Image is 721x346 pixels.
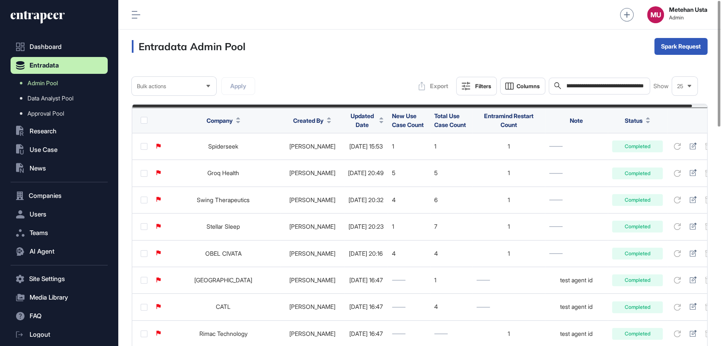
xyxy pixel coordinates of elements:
[456,77,497,95] button: Filters
[11,141,108,158] button: Use Case
[348,170,384,176] div: [DATE] 20:49
[30,230,48,236] span: Teams
[197,196,250,203] a: Swing Therapeutics
[392,143,426,150] div: 1
[11,206,108,223] button: Users
[669,6,707,13] strong: Metehan Usta
[647,6,664,23] button: MU
[11,187,108,204] button: Companies
[434,170,468,176] div: 5
[30,128,57,135] span: Research
[11,57,108,74] button: Entradata
[434,112,466,128] span: Total Use Case Count
[289,250,335,257] a: [PERSON_NAME]
[434,197,468,203] div: 6
[289,169,335,176] a: [PERSON_NAME]
[30,331,50,338] span: Logout
[434,303,468,310] div: 4
[293,116,324,125] span: Created By
[137,83,166,89] span: Bulk actions
[476,170,541,176] div: 1
[612,221,663,232] div: Completed
[392,112,424,128] span: New Use Case Count
[476,330,541,337] div: 1
[27,95,73,102] span: Data Analyst Pool
[11,243,108,260] button: AI Agent
[677,83,683,89] span: 25
[348,223,384,230] div: [DATE] 20:23
[207,223,240,230] a: Stellar Sleep
[11,160,108,177] button: News
[414,78,453,95] button: Export
[30,165,46,172] span: News
[348,197,384,203] div: [DATE] 20:32
[207,116,240,125] button: Company
[517,83,540,89] span: Columns
[612,141,663,152] div: Completed
[475,83,491,89] div: Filters
[434,223,468,230] div: 7
[476,223,541,230] div: 1
[392,223,426,230] div: 1
[348,111,384,129] button: Updated Date
[612,248,663,259] div: Completed
[289,276,335,284] a: [PERSON_NAME]
[132,40,245,53] h3: Entradata Admin Pool
[199,330,248,337] a: Rimac Technology
[289,303,335,310] a: [PERSON_NAME]
[653,83,669,89] span: Show
[27,110,64,117] span: Approval Pool
[654,38,707,55] button: Spark Request
[289,330,335,337] a: [PERSON_NAME]
[392,250,426,257] div: 4
[30,43,62,50] span: Dashboard
[612,301,663,313] div: Completed
[669,15,707,21] span: Admin
[15,91,108,106] a: Data Analyst Pool
[205,250,242,257] a: OBEL CIVATA
[348,330,384,337] div: [DATE] 16:47
[11,326,108,343] a: Logout
[612,274,663,286] div: Completed
[29,192,62,199] span: Companies
[392,170,426,176] div: 5
[11,289,108,306] button: Media Library
[549,277,604,284] div: test agent id
[29,276,65,282] span: Site Settings
[612,194,663,206] div: Completed
[194,276,252,284] a: [GEOGRAPHIC_DATA]
[476,250,541,257] div: 1
[612,328,663,340] div: Completed
[549,303,604,310] div: test agent id
[348,303,384,310] div: [DATE] 16:47
[612,168,663,179] div: Completed
[30,313,41,319] span: FAQ
[207,169,239,176] a: Groq Health
[500,78,545,95] button: Columns
[434,277,468,284] div: 1
[15,76,108,91] a: Admin Pool
[476,143,541,150] div: 1
[15,106,108,121] a: Approval Pool
[11,123,108,140] button: Research
[30,211,46,218] span: Users
[208,143,238,150] a: Spiderseek
[11,224,108,241] button: Teams
[207,116,233,125] span: Company
[289,196,335,203] a: [PERSON_NAME]
[30,146,57,153] span: Use Case
[625,116,642,125] span: Status
[434,250,468,257] div: 4
[392,197,426,203] div: 4
[27,80,58,86] span: Admin Pool
[476,197,541,203] div: 1
[289,223,335,230] a: [PERSON_NAME]
[289,143,335,150] a: [PERSON_NAME]
[11,270,108,287] button: Site Settings
[625,116,650,125] button: Status
[348,277,384,284] div: [DATE] 16:47
[348,111,376,129] span: Updated Date
[11,308,108,324] button: FAQ
[11,38,108,55] a: Dashboard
